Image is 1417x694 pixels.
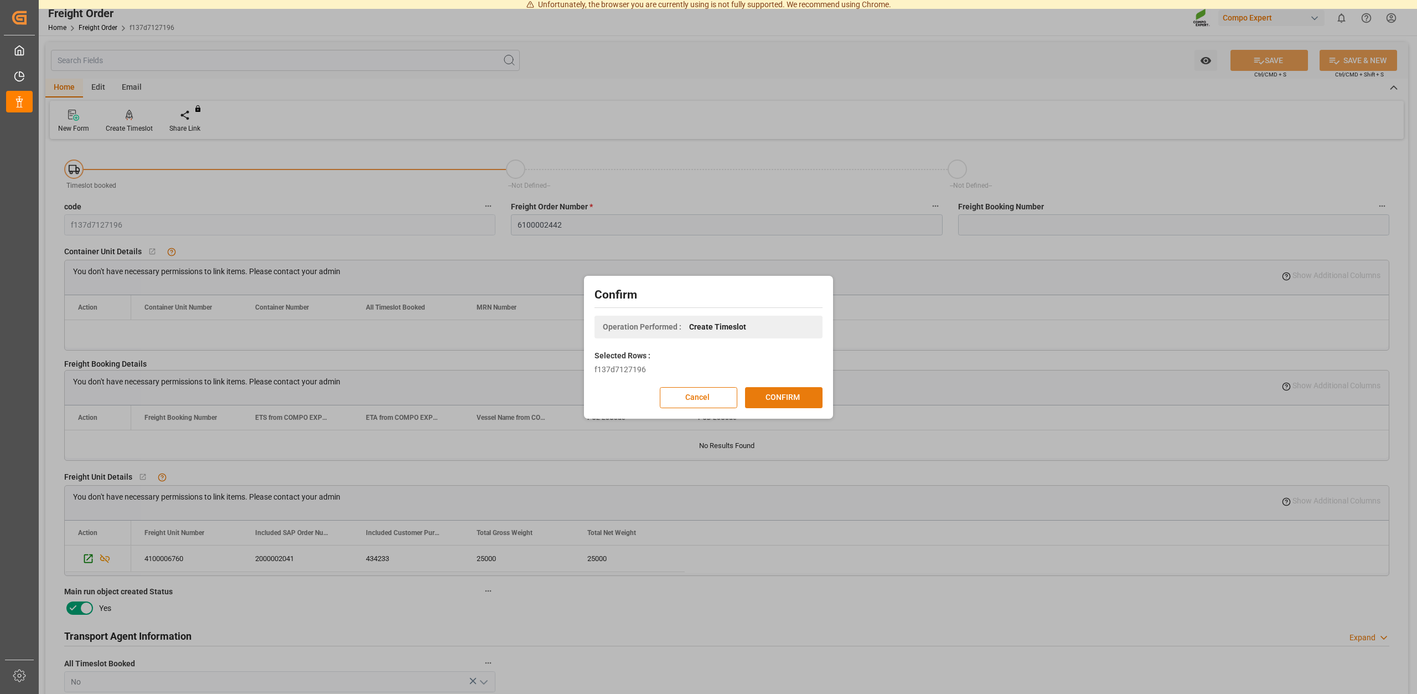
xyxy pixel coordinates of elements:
button: CONFIRM [745,387,823,408]
span: Operation Performed : [603,321,681,333]
label: Selected Rows : [594,350,650,362]
button: Cancel [660,387,737,408]
div: f137d7127196 [594,364,823,376]
h2: Confirm [594,286,823,304]
span: Create Timeslot [689,321,746,333]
